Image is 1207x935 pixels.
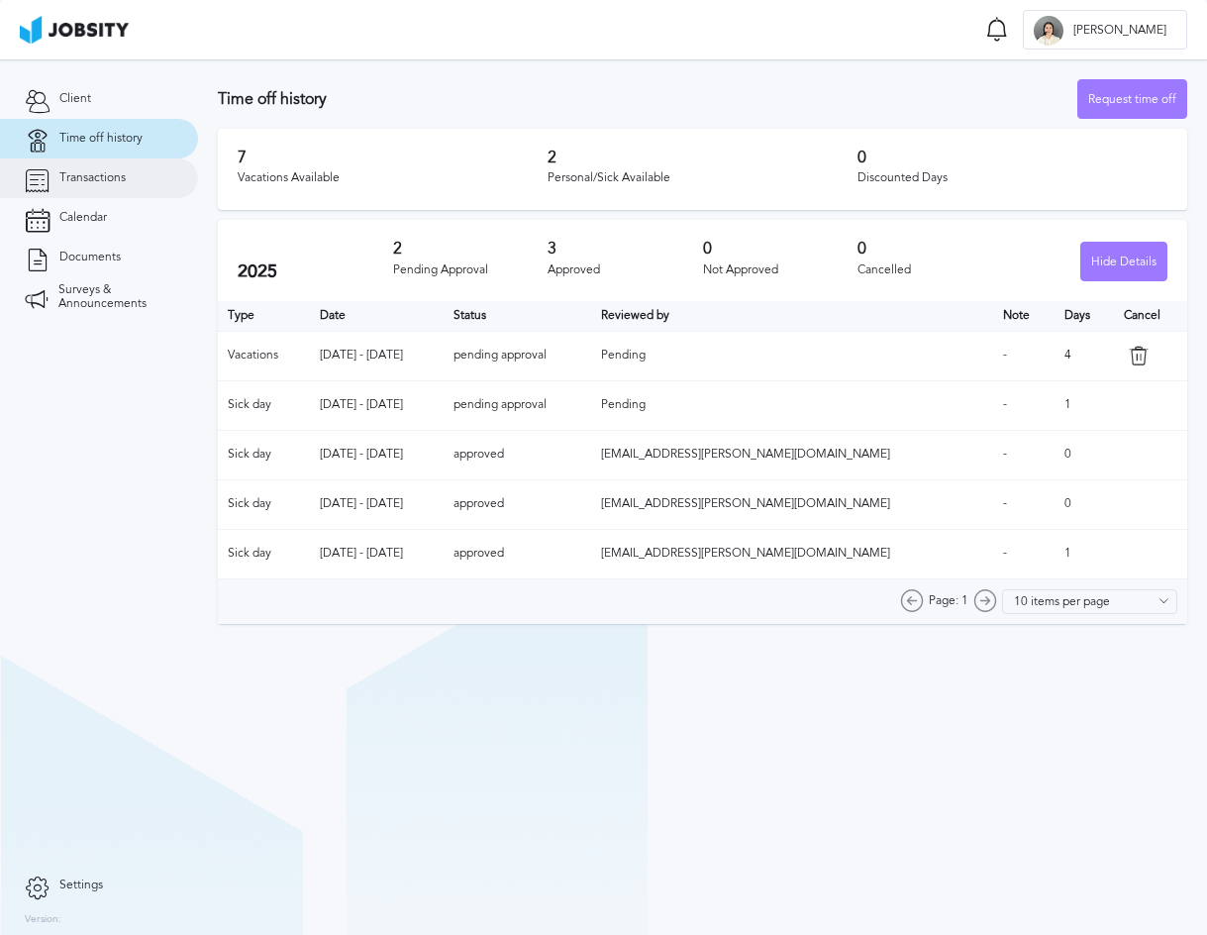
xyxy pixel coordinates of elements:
td: 1 [1055,380,1114,430]
td: 0 [1055,430,1114,479]
h2: 2025 [238,261,393,282]
td: [DATE] - [DATE] [310,331,445,380]
th: Toggle SortBy [310,301,445,331]
td: approved [444,479,591,529]
th: Toggle SortBy [591,301,994,331]
td: [DATE] - [DATE] [310,529,445,578]
span: Time off history [59,132,143,146]
span: - [1003,546,1007,560]
span: Calendar [59,211,107,225]
th: Days [1055,301,1114,331]
div: Pending Approval [393,263,549,277]
button: Hide Details [1080,242,1167,281]
span: - [1003,348,1007,362]
h3: 0 [857,240,1013,258]
th: Toggle SortBy [444,301,591,331]
button: M[PERSON_NAME] [1023,10,1187,50]
div: Approved [548,263,703,277]
h3: 7 [238,149,548,166]
div: Request time off [1078,80,1186,120]
span: [PERSON_NAME] [1063,24,1176,38]
td: pending approval [444,380,591,430]
td: approved [444,430,591,479]
span: Pending [601,348,646,362]
th: Cancel [1114,301,1187,331]
td: 0 [1055,479,1114,529]
h3: 0 [703,240,858,258]
span: Page: 1 [929,594,968,608]
div: M [1034,16,1063,46]
th: Toggle SortBy [993,301,1054,331]
td: approved [444,529,591,578]
div: Personal/Sick Available [548,171,857,185]
div: Cancelled [857,263,1013,277]
h3: 2 [393,240,549,258]
label: Version: [25,914,61,926]
td: [DATE] - [DATE] [310,479,445,529]
img: ab4bad089aa723f57921c736e9817d99.png [20,16,129,44]
span: Documents [59,251,121,264]
span: Settings [59,879,103,892]
button: Request time off [1077,79,1187,119]
td: [DATE] - [DATE] [310,430,445,479]
span: [EMAIL_ADDRESS][PERSON_NAME][DOMAIN_NAME] [601,496,890,510]
div: Hide Details [1081,243,1166,282]
td: Vacations [218,331,310,380]
h3: Time off history [218,90,1077,108]
span: [EMAIL_ADDRESS][PERSON_NAME][DOMAIN_NAME] [601,447,890,461]
h3: 0 [857,149,1167,166]
span: Client [59,92,91,106]
span: - [1003,397,1007,411]
div: Not Approved [703,263,858,277]
td: Sick day [218,380,310,430]
span: Transactions [59,171,126,185]
td: [DATE] - [DATE] [310,380,445,430]
td: Sick day [218,529,310,578]
td: Sick day [218,479,310,529]
h3: 2 [548,149,857,166]
h3: 3 [548,240,703,258]
span: - [1003,447,1007,461]
td: 4 [1055,331,1114,380]
div: Vacations Available [238,171,548,185]
span: Surveys & Announcements [58,283,173,311]
td: Sick day [218,430,310,479]
span: - [1003,496,1007,510]
span: [EMAIL_ADDRESS][PERSON_NAME][DOMAIN_NAME] [601,546,890,560]
div: Discounted Days [857,171,1167,185]
td: 1 [1055,529,1114,578]
td: pending approval [444,331,591,380]
th: Type [218,301,310,331]
span: Pending [601,397,646,411]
